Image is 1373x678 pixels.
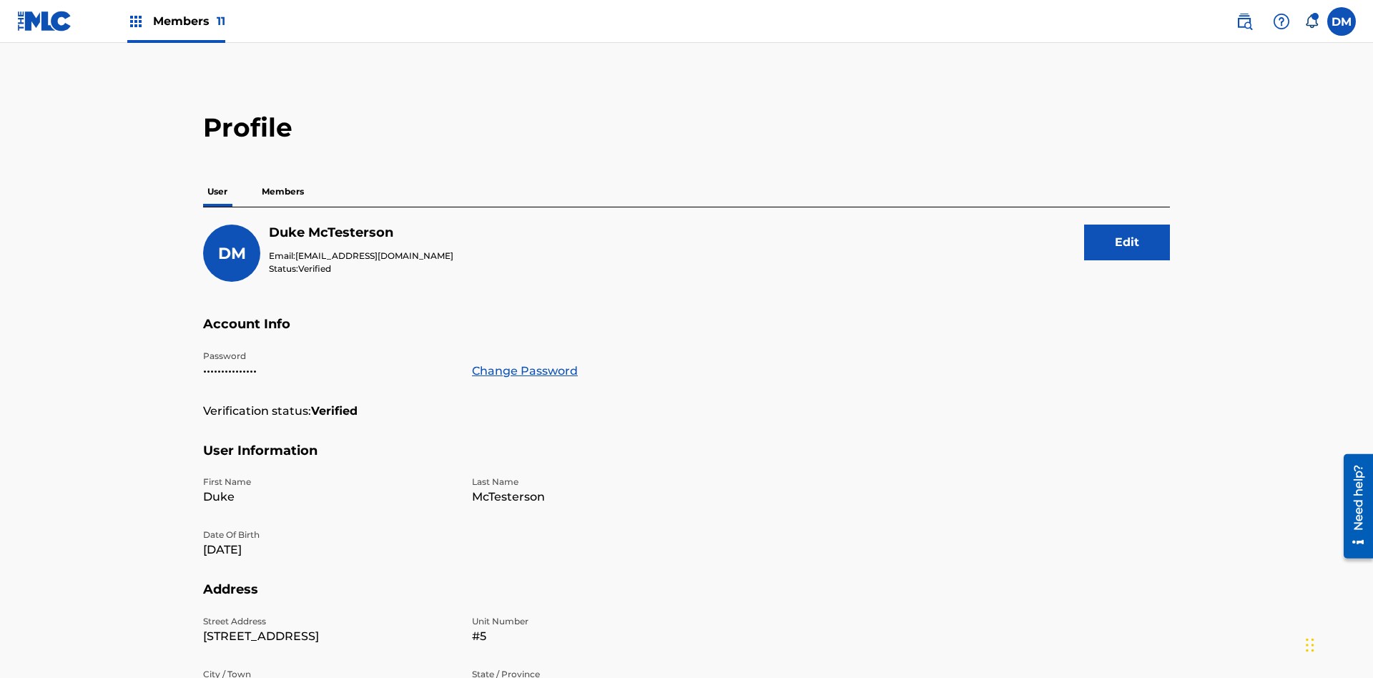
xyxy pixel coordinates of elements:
button: Edit [1084,225,1170,260]
h2: Profile [203,112,1170,144]
p: First Name [203,476,455,488]
img: help [1273,13,1290,30]
iframe: Chat Widget [1301,609,1373,678]
img: search [1236,13,1253,30]
p: Members [257,177,308,207]
span: [EMAIL_ADDRESS][DOMAIN_NAME] [295,250,453,261]
iframe: Resource Center [1333,448,1373,566]
p: Verification status: [203,403,311,420]
p: Status: [269,262,453,275]
span: DM [218,244,246,263]
div: Drag [1306,624,1314,667]
p: Street Address [203,615,455,628]
div: User Menu [1327,7,1356,36]
p: #5 [472,628,724,645]
h5: User Information [203,443,1170,476]
p: Date Of Birth [203,529,455,541]
p: [DATE] [203,541,455,559]
div: Help [1267,7,1296,36]
h5: Account Info [203,316,1170,350]
p: Last Name [472,476,724,488]
span: 11 [217,14,225,28]
strong: Verified [311,403,358,420]
img: Top Rightsholders [127,13,144,30]
p: [STREET_ADDRESS] [203,628,455,645]
p: ••••••••••••••• [203,363,455,380]
a: Change Password [472,363,578,380]
span: Verified [298,263,331,274]
h5: Duke McTesterson [269,225,453,241]
span: Members [153,13,225,29]
a: Public Search [1230,7,1259,36]
p: User [203,177,232,207]
p: Duke [203,488,455,506]
p: Email: [269,250,453,262]
h5: Address [203,581,1170,615]
div: Notifications [1304,14,1319,29]
p: Password [203,350,455,363]
img: MLC Logo [17,11,72,31]
p: Unit Number [472,615,724,628]
p: McTesterson [472,488,724,506]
